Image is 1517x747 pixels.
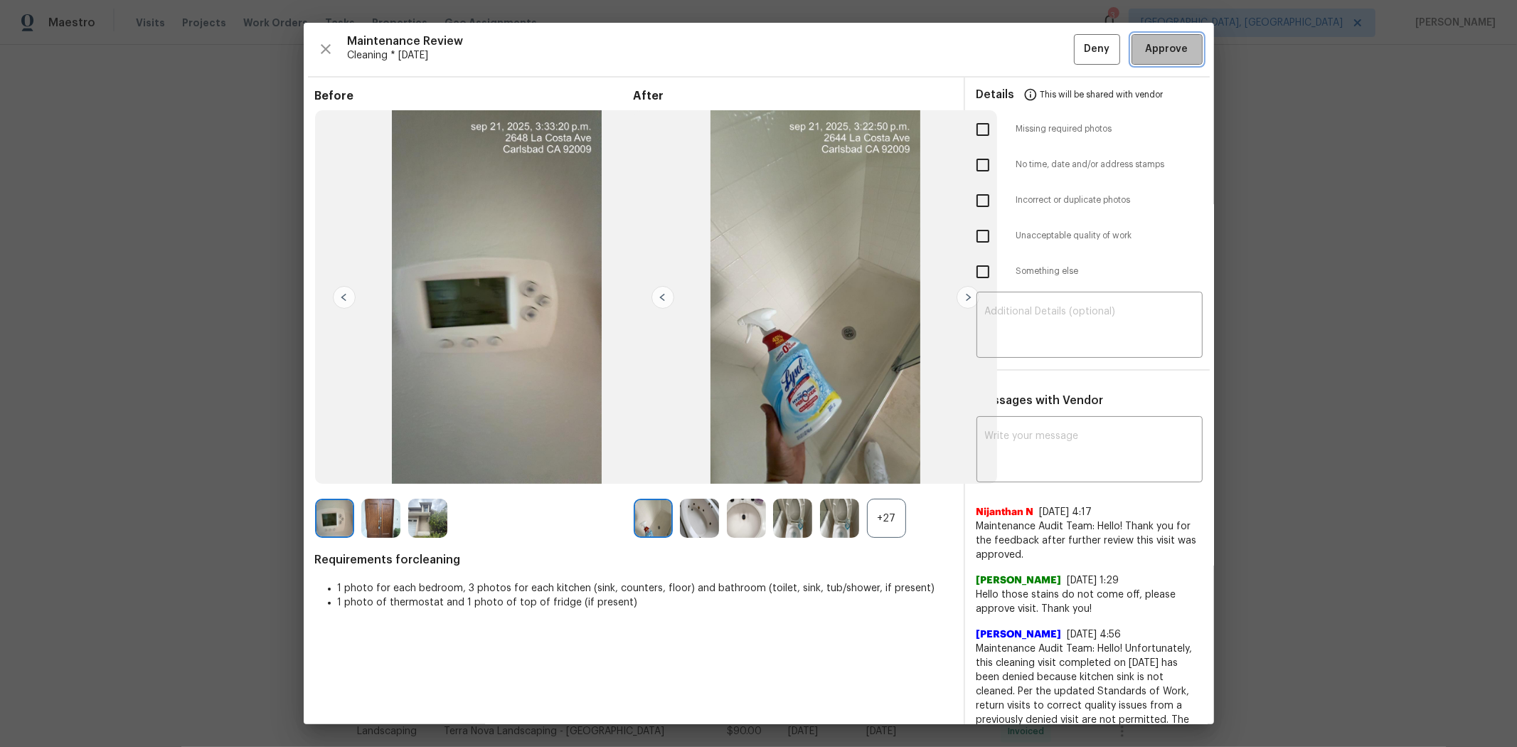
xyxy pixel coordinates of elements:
[338,581,952,595] li: 1 photo for each bedroom, 3 photos for each kitchen (sink, counters, floor) and bathroom (toilet,...
[965,112,1214,147] div: Missing required photos
[348,48,1074,63] span: Cleaning * [DATE]
[976,395,1104,406] span: Messages with Vendor
[634,89,952,103] span: After
[1074,34,1120,65] button: Deny
[957,286,979,309] img: right-chevron-button-url
[976,519,1203,562] span: Maintenance Audit Team: Hello! Thank you for the feedback after further review this visit was app...
[976,627,1062,642] span: [PERSON_NAME]
[1146,41,1188,58] span: Approve
[976,505,1034,519] span: Nijanthan N
[315,553,952,567] span: Requirements for cleaning
[1016,123,1203,135] span: Missing required photos
[867,499,906,538] div: +27
[1016,159,1203,171] span: No time, date and/or address stamps
[348,34,1074,48] span: Maintenance Review
[1068,576,1119,586] span: [DATE] 1:29
[965,218,1214,254] div: Unacceptable quality of work
[965,254,1214,290] div: Something else
[1016,230,1203,242] span: Unacceptable quality of work
[965,183,1214,218] div: Incorrect or duplicate photos
[976,78,1015,112] span: Details
[1040,507,1092,517] span: [DATE] 4:17
[1132,34,1203,65] button: Approve
[1068,630,1122,640] span: [DATE] 4:56
[976,573,1062,588] span: [PERSON_NAME]
[1016,265,1203,277] span: Something else
[1016,194,1203,206] span: Incorrect or duplicate photos
[315,89,634,103] span: Before
[976,588,1203,616] span: Hello those stains do not come off, please approve visit. Thank you!
[333,286,356,309] img: left-chevron-button-url
[651,286,674,309] img: left-chevron-button-url
[1084,41,1109,58] span: Deny
[338,595,952,610] li: 1 photo of thermostat and 1 photo of top of fridge (if present)
[1040,78,1164,112] span: This will be shared with vendor
[965,147,1214,183] div: No time, date and/or address stamps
